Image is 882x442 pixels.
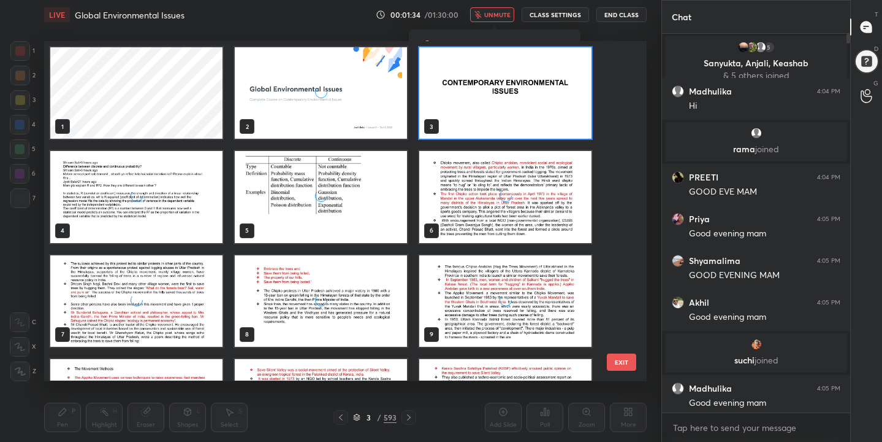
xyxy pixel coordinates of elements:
[689,228,840,240] div: Good evening mam
[44,41,625,381] div: grid
[10,139,36,159] div: 5
[10,164,36,184] div: 6
[689,311,840,324] div: Good evening mam
[672,382,684,395] img: default.png
[44,7,70,22] div: LIVE
[672,71,840,80] p: & 5 others joined
[817,299,840,306] div: 4:05 PM
[737,41,750,53] img: 2804aac1ab454fe8a39fe3419ca3d99f.86503929_3
[817,174,840,181] div: 4:04 PM
[10,188,36,208] div: 7
[672,171,684,184] img: 975d8f80c7b7480790a58a61b4a474ae.jpg
[755,143,779,155] span: joined
[875,10,878,19] p: T
[672,297,684,309] img: cdcea2380f0d403181ed4b7fcf3c4e9c.jpg
[10,90,36,110] div: 3
[874,44,878,53] p: D
[763,41,775,53] div: 5
[10,337,36,357] div: X
[672,213,684,225] img: 4fdd0ca1688442a6a20a48bda4549994.jpg
[662,34,850,413] div: grid
[596,7,647,22] button: End Class
[378,414,381,421] div: /
[607,354,636,371] button: EXIT
[439,39,474,52] div: On mute
[470,7,514,22] button: unmute
[662,1,701,33] p: Chat
[10,41,35,61] div: 1
[10,66,36,85] div: 2
[689,214,710,225] h6: Priya
[689,100,840,112] div: Hi
[672,255,684,267] img: b717d4c772334cd7883e8195646e80b7.jpg
[689,186,840,198] div: GOOD EVE MAM
[755,41,767,53] img: default.png
[750,127,762,139] img: default.png
[672,85,684,98] img: default.png
[689,397,840,409] div: Good evening mam
[817,215,840,223] div: 4:05 PM
[817,88,840,95] div: 4:04 PM
[672,355,840,365] p: suchi
[873,79,878,88] p: G
[750,338,762,351] img: 1be51a0c3d5b4eba8d3faecbe9683427.jpg
[672,144,840,154] p: rama
[75,9,184,21] h4: Global Environmental Issues
[419,47,591,139] img: 1759919744B4C8OS.pdf
[10,115,36,134] div: 4
[689,172,718,183] h6: PREETI
[817,385,840,392] div: 4:05 PM
[10,312,36,332] div: C
[689,255,740,266] h6: Shyamalima
[363,414,375,421] div: 3
[10,362,36,381] div: Z
[689,383,732,394] h6: Madhulika
[384,412,397,423] div: 593
[746,41,758,53] img: 2c467a8049de4263a9cef653368d9664.jpg
[484,10,511,19] span: unmute
[689,269,840,282] div: GOOD EVENING MAM
[672,58,840,68] p: Sanyukta, Anjali, Keashab
[755,354,778,366] span: joined
[817,257,840,265] div: 4:05 PM
[689,86,732,97] h6: Madhulika
[522,7,589,22] button: CLASS SETTINGS
[689,297,709,308] h6: Akhil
